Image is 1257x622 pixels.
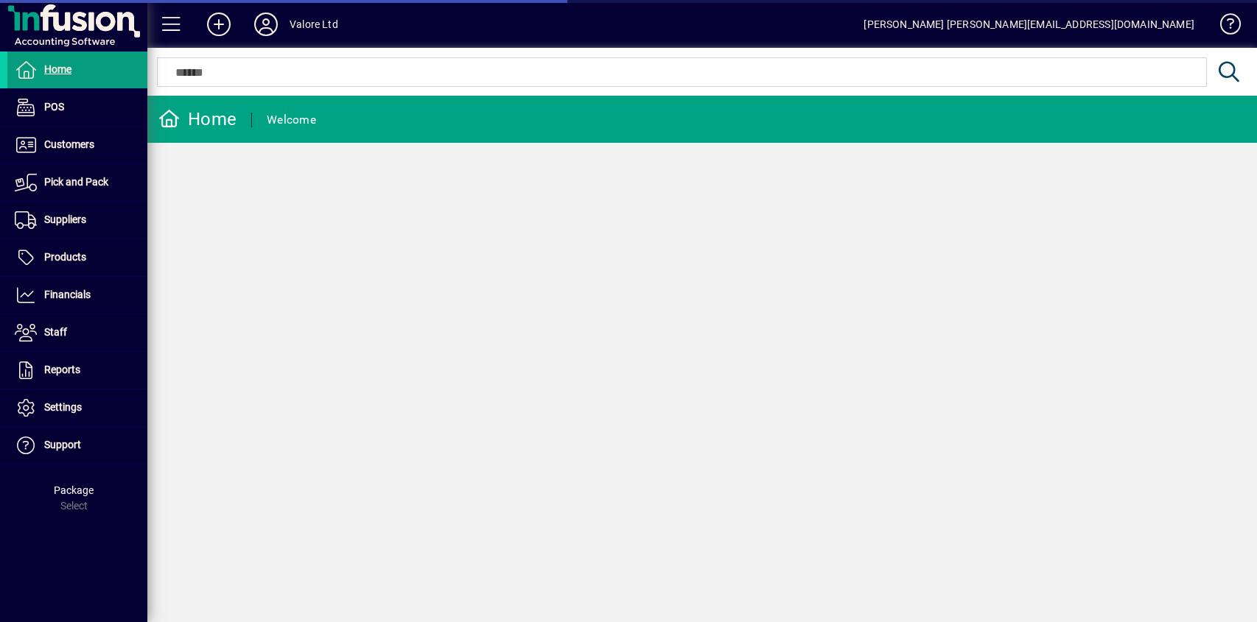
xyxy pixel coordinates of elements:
[44,63,71,75] span: Home
[7,427,147,464] a: Support
[290,13,338,36] div: Valore Ltd
[7,239,147,276] a: Products
[7,202,147,238] a: Suppliers
[7,127,147,163] a: Customers
[7,352,147,389] a: Reports
[7,164,147,201] a: Pick and Pack
[7,89,147,126] a: POS
[44,251,86,263] span: Products
[864,13,1194,36] div: [PERSON_NAME] [PERSON_NAME][EMAIL_ADDRESS][DOMAIN_NAME]
[267,108,316,132] div: Welcome
[158,107,237,131] div: Home
[44,138,94,150] span: Customers
[44,364,80,375] span: Reports
[44,101,64,113] span: POS
[44,289,91,300] span: Financials
[7,277,147,314] a: Financials
[195,11,242,38] button: Add
[242,11,290,38] button: Profile
[44,176,108,188] span: Pick and Pack
[44,401,82,413] span: Settings
[44,326,67,338] span: Staff
[1209,3,1239,51] a: Knowledge Base
[44,213,86,225] span: Suppliers
[7,314,147,351] a: Staff
[54,484,94,496] span: Package
[44,439,81,450] span: Support
[7,389,147,426] a: Settings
